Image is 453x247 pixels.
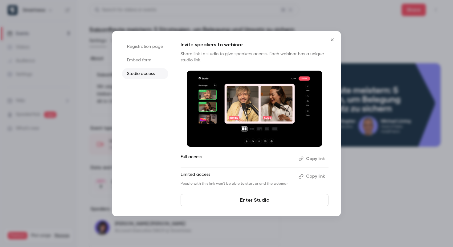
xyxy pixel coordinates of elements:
[326,34,338,46] button: Close
[122,55,168,66] li: Embed form
[122,41,168,52] li: Registration page
[181,194,329,206] a: Enter Studio
[187,71,322,147] img: Invite speakers to webinar
[181,171,294,181] p: Limited access
[181,154,294,164] p: Full access
[181,41,329,48] p: Invite speakers to webinar
[181,181,294,186] p: People with this link won't be able to start or end the webinar
[296,171,329,181] button: Copy link
[296,154,329,164] button: Copy link
[122,68,168,79] li: Studio access
[181,51,329,63] p: Share link to studio to give speakers access. Each webinar has a unique studio link.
